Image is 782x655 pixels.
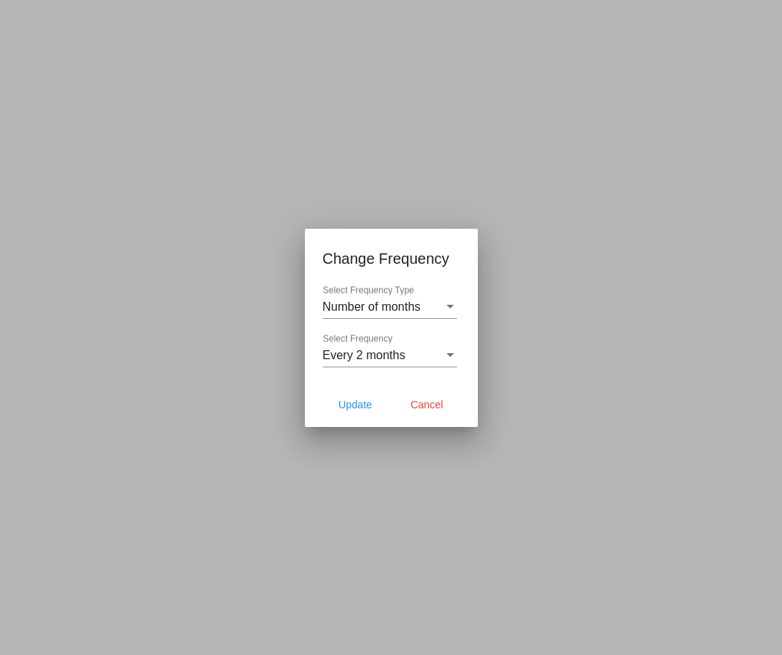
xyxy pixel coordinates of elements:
span: Number of months [323,300,421,313]
button: Cancel [394,391,460,418]
button: Update [323,391,388,418]
h1: Change Frequency [323,247,460,270]
span: Every 2 months [323,349,406,361]
mat-select: Select Frequency [323,349,457,362]
span: Cancel [411,399,444,411]
span: Update [338,399,372,411]
mat-select: Select Frequency Type [323,300,457,314]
